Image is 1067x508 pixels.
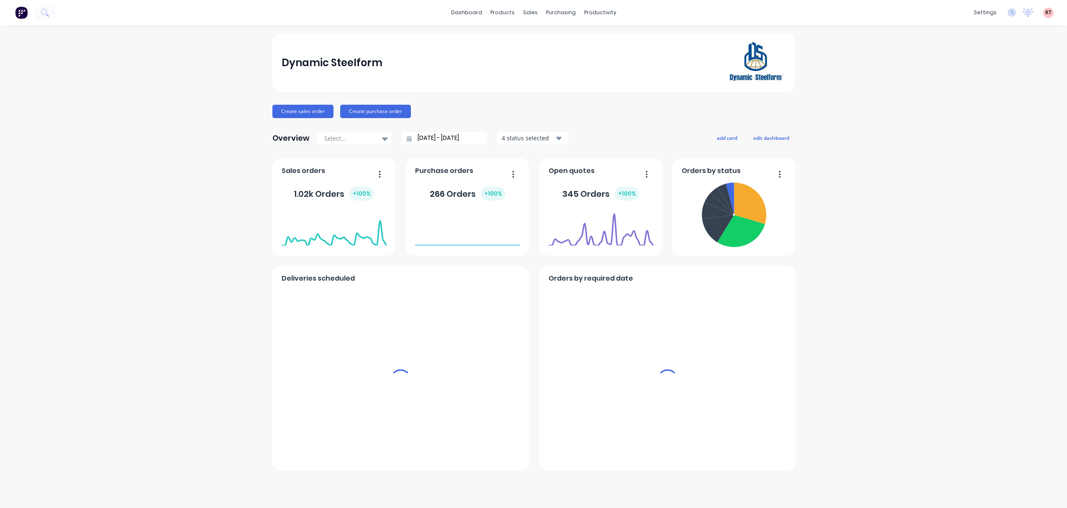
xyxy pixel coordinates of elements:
[430,187,505,201] div: 266 Orders
[580,6,621,19] div: productivity
[502,134,554,142] div: 4 status selected
[340,105,411,118] button: Create purchase order
[497,132,568,144] button: 4 status selected
[727,34,785,92] img: Dynamic Steelform
[615,187,639,201] div: + 100 %
[562,187,639,201] div: 345 Orders
[272,105,333,118] button: Create sales order
[447,6,486,19] a: dashboard
[294,187,374,201] div: 1.02k Orders
[748,132,795,143] button: edit dashboard
[415,166,473,176] span: Purchase orders
[542,6,580,19] div: purchasing
[970,6,1001,19] div: settings
[282,166,325,176] span: Sales orders
[486,6,519,19] div: products
[549,166,595,176] span: Open quotes
[282,54,382,71] div: Dynamic Steelform
[711,132,743,143] button: add card
[519,6,542,19] div: sales
[349,187,374,201] div: + 100 %
[282,273,355,284] span: Deliveries scheduled
[481,187,505,201] div: + 100 %
[1045,9,1052,16] span: RT
[682,166,741,176] span: Orders by status
[272,130,310,147] div: Overview
[15,6,28,19] img: Factory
